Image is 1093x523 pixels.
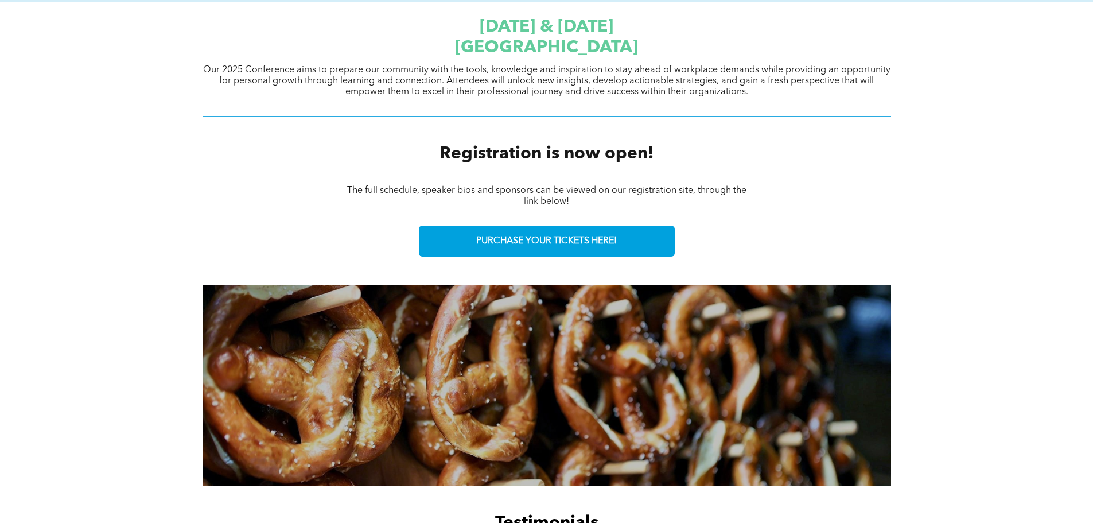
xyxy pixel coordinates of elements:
span: PURCHASE YOUR TICKETS HERE! [476,236,617,247]
span: [DATE] & [DATE] [480,18,613,36]
span: Registration is now open! [439,145,654,162]
span: The full schedule, speaker bios and sponsors can be viewed on our registration site, through the ... [347,186,746,206]
span: [GEOGRAPHIC_DATA] [455,39,638,56]
a: PURCHASE YOUR TICKETS HERE! [419,226,675,257]
span: Our 2025 Conference aims to prepare our community with the tools, knowledge and inspiration to st... [203,65,890,96]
